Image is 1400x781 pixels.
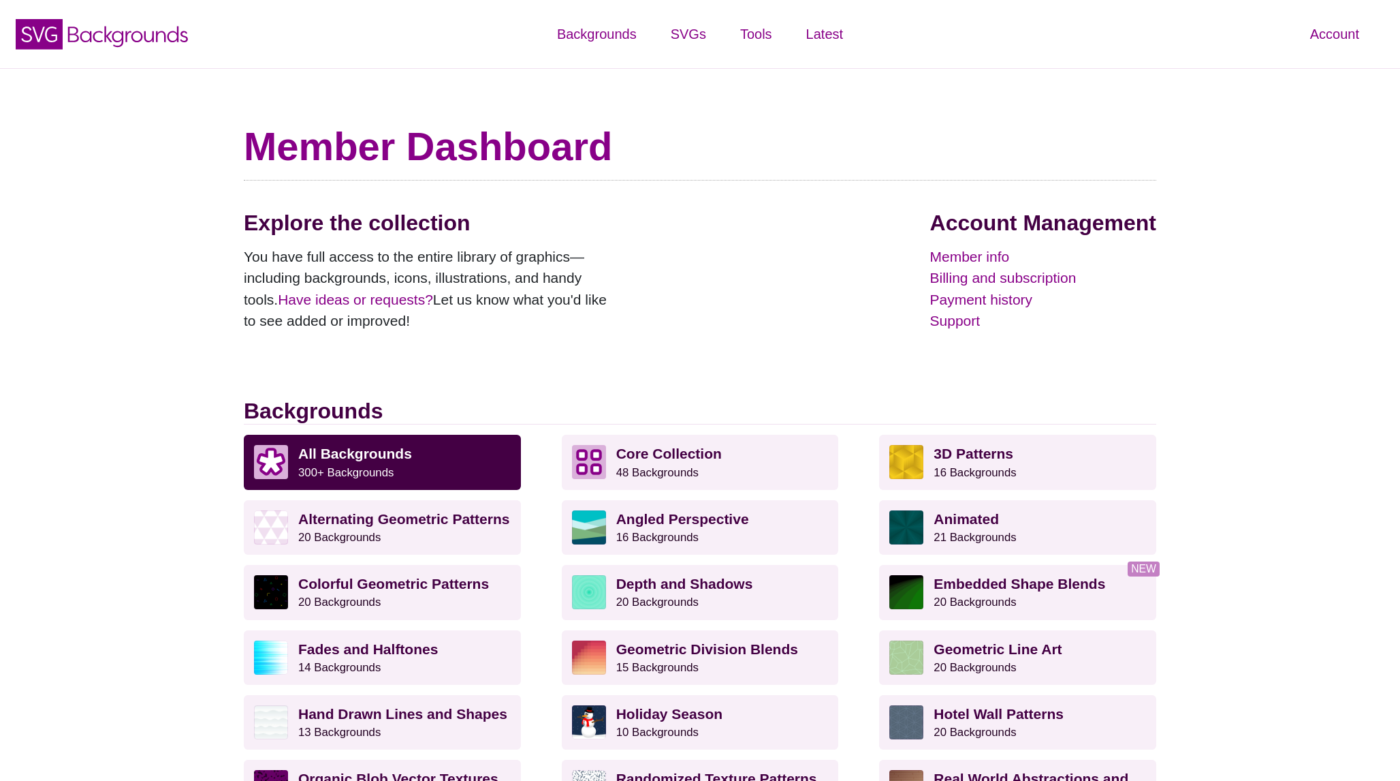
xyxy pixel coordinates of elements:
[789,14,860,55] a: Latest
[934,531,1016,544] small: 21 Backgrounds
[616,531,699,544] small: 16 Backgrounds
[930,246,1156,268] a: Member info
[540,14,654,55] a: Backgrounds
[298,661,381,674] small: 14 Backgrounds
[572,641,606,675] img: red-to-yellow gradient large pixel grid
[879,500,1156,555] a: Animated21 Backgrounds
[879,435,1156,489] a: 3D Patterns16 Backgrounds
[889,510,923,545] img: green rave light effect animated background
[889,445,923,479] img: fancy golden cube pattern
[244,565,521,619] a: Colorful Geometric Patterns20 Backgrounds
[934,641,1062,657] strong: Geometric Line Art
[616,706,722,722] strong: Holiday Season
[934,706,1064,722] strong: Hotel Wall Patterns
[244,500,521,555] a: Alternating Geometric Patterns20 Backgrounds
[889,641,923,675] img: geometric web of connecting lines
[930,210,1156,236] h2: Account Management
[889,705,923,739] img: intersecting outlined circles formation pattern
[1293,14,1376,55] a: Account
[244,695,521,750] a: Hand Drawn Lines and Shapes13 Backgrounds
[930,310,1156,332] a: Support
[254,575,288,609] img: a rainbow pattern of outlined geometric shapes
[889,575,923,609] img: green to black rings rippling away from corner
[723,14,789,55] a: Tools
[616,466,699,479] small: 48 Backgrounds
[616,576,753,592] strong: Depth and Shadows
[616,641,798,657] strong: Geometric Division Blends
[572,705,606,739] img: vector art snowman with black hat, branch arms, and carrot nose
[930,267,1156,289] a: Billing and subscription
[562,500,839,555] a: Angled Perspective16 Backgrounds
[879,565,1156,619] a: Embedded Shape Blends20 Backgrounds
[298,706,507,722] strong: Hand Drawn Lines and Shapes
[244,398,1156,425] h2: Backgrounds
[930,289,1156,311] a: Payment history
[572,510,606,545] img: abstract landscape with sky mountains and water
[244,630,521,685] a: Fades and Halftones14 Backgrounds
[572,575,606,609] img: green layered rings within rings
[298,576,489,592] strong: Colorful Geometric Patterns
[934,446,1013,461] strong: 3D Patterns
[879,695,1156,750] a: Hotel Wall Patterns20 Backgrounds
[298,531,381,544] small: 20 Backgrounds
[254,510,288,545] img: light purple and white alternating triangle pattern
[934,726,1016,739] small: 20 Backgrounds
[616,596,699,609] small: 20 Backgrounds
[298,446,412,461] strong: All Backgrounds
[934,596,1016,609] small: 20 Backgrounds
[562,565,839,619] a: Depth and Shadows20 Backgrounds
[298,726,381,739] small: 13 Backgrounds
[278,292,433,307] a: Have ideas or requests?
[298,641,438,657] strong: Fades and Halftones
[254,705,288,739] img: white subtle wave background
[616,726,699,739] small: 10 Backgrounds
[244,210,618,236] h2: Explore the collection
[244,123,1156,170] h1: Member Dashboard
[244,246,618,332] p: You have full access to the entire library of graphics—including backgrounds, icons, illustration...
[562,435,839,489] a: Core Collection 48 Backgrounds
[254,641,288,675] img: blue lights stretching horizontally over white
[654,14,723,55] a: SVGs
[298,511,509,527] strong: Alternating Geometric Patterns
[298,466,394,479] small: 300+ Backgrounds
[562,630,839,685] a: Geometric Division Blends15 Backgrounds
[616,446,722,461] strong: Core Collection
[244,435,521,489] a: All Backgrounds 300+ Backgrounds
[562,695,839,750] a: Holiday Season10 Backgrounds
[934,576,1105,592] strong: Embedded Shape Blends
[934,661,1016,674] small: 20 Backgrounds
[616,661,699,674] small: 15 Backgrounds
[934,466,1016,479] small: 16 Backgrounds
[879,630,1156,685] a: Geometric Line Art20 Backgrounds
[298,596,381,609] small: 20 Backgrounds
[934,511,999,527] strong: Animated
[616,511,749,527] strong: Angled Perspective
